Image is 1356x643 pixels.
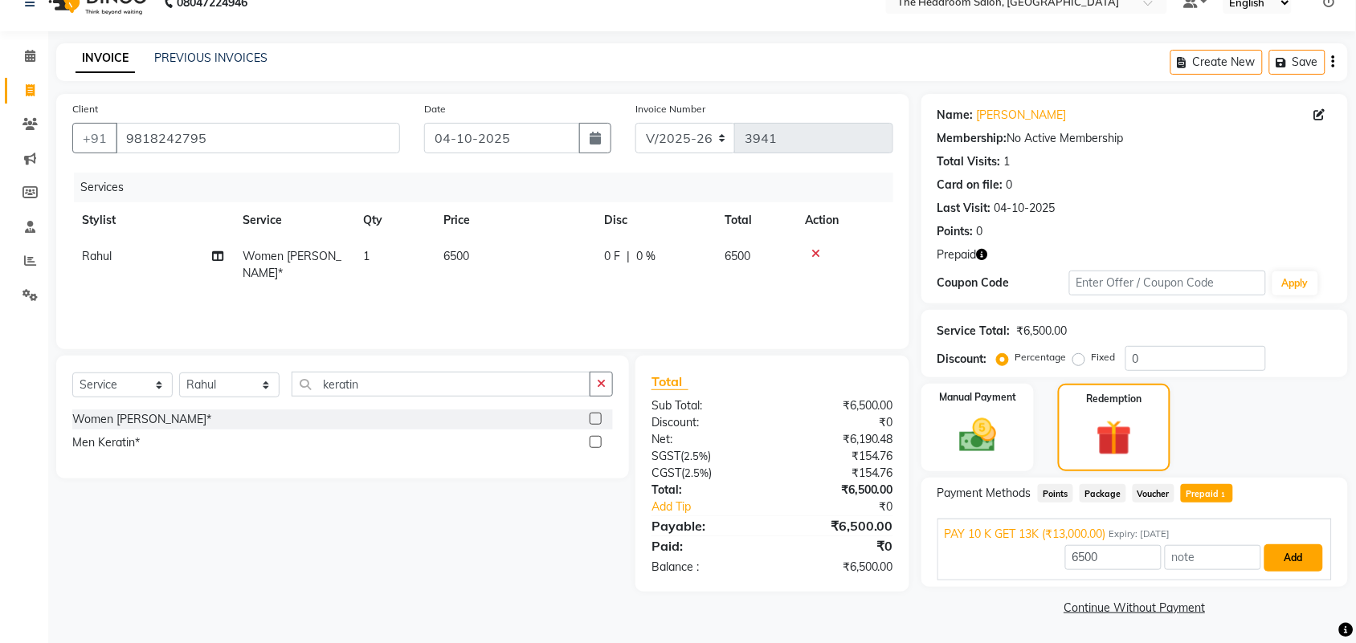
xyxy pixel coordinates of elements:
[1272,271,1318,295] button: Apply
[1065,545,1162,570] input: Amount
[72,202,233,238] th: Stylist
[937,177,1003,193] div: Card on file:
[594,202,715,238] th: Disc
[937,130,1007,147] div: Membership:
[772,448,905,465] div: ₹154.76
[639,499,794,515] a: Add Tip
[74,173,905,202] div: Services
[937,107,974,124] div: Name:
[939,390,1016,405] label: Manual Payment
[639,482,773,499] div: Total:
[639,465,773,482] div: ( )
[945,526,1106,543] span: PAY 10 K GET 13K (₹13,000.00)
[715,202,795,238] th: Total
[1269,50,1325,75] button: Save
[82,249,112,263] span: Rahul
[639,414,773,431] div: Discount:
[443,249,469,263] span: 6500
[1007,177,1013,193] div: 0
[1069,271,1266,295] input: Enter Offer / Coupon Code
[636,248,656,265] span: 0 %
[794,499,905,515] div: ₹0
[72,434,140,451] div: Men Keratin*
[772,414,905,431] div: ₹0
[639,536,773,556] div: Paid:
[434,202,594,238] th: Price
[1133,484,1175,503] span: Voucher
[363,249,370,263] span: 1
[1219,490,1228,500] span: 1
[639,559,773,576] div: Balance :
[937,485,1031,502] span: Payment Methods
[772,536,905,556] div: ₹0
[977,223,983,240] div: 0
[1004,153,1011,170] div: 1
[424,102,446,116] label: Date
[233,202,353,238] th: Service
[937,323,1011,340] div: Service Total:
[72,411,211,428] div: Women [PERSON_NAME]*
[72,102,98,116] label: Client
[292,372,590,397] input: Search or Scan
[937,351,987,368] div: Discount:
[772,465,905,482] div: ₹154.76
[1109,527,1170,541] span: Expiry: [DATE]
[1038,484,1073,503] span: Points
[937,246,977,263] span: Prepaid
[353,202,434,238] th: Qty
[684,450,708,462] span: 2.5%
[639,397,773,414] div: Sub Total:
[772,397,905,414] div: ₹6,500.00
[1017,323,1068,340] div: ₹6,500.00
[1264,544,1323,572] button: Add
[1087,392,1142,406] label: Redemption
[639,431,773,448] div: Net:
[684,466,709,479] span: 2.5%
[651,373,688,390] span: Total
[651,449,680,463] span: SGST
[243,249,341,280] span: Women [PERSON_NAME]*
[604,248,620,265] span: 0 F
[772,431,905,448] div: ₹6,190.48
[725,249,750,263] span: 6500
[1085,416,1143,460] img: _gift.svg
[937,275,1069,291] div: Coupon Code
[977,107,1067,124] a: [PERSON_NAME]
[937,130,1332,147] div: No Active Membership
[772,482,905,499] div: ₹6,500.00
[772,559,905,576] div: ₹6,500.00
[116,123,400,153] input: Search by Name/Mobile/Email/Code
[1080,484,1126,503] span: Package
[651,466,681,480] span: CGST
[154,51,268,65] a: PREVIOUS INVOICES
[948,414,1008,457] img: _cash.svg
[795,202,893,238] th: Action
[639,516,773,535] div: Payable:
[627,248,630,265] span: |
[1165,545,1261,570] input: note
[1092,350,1116,364] label: Fixed
[72,123,117,153] button: +91
[925,600,1345,617] a: Continue Without Payment
[937,200,991,217] div: Last Visit:
[937,153,1001,170] div: Total Visits:
[639,448,773,465] div: ( )
[772,516,905,535] div: ₹6,500.00
[1181,484,1233,503] span: Prepaid
[937,223,974,240] div: Points:
[635,102,705,116] label: Invoice Number
[995,200,1056,217] div: 04-10-2025
[1170,50,1263,75] button: Create New
[1015,350,1067,364] label: Percentage
[76,44,135,73] a: INVOICE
